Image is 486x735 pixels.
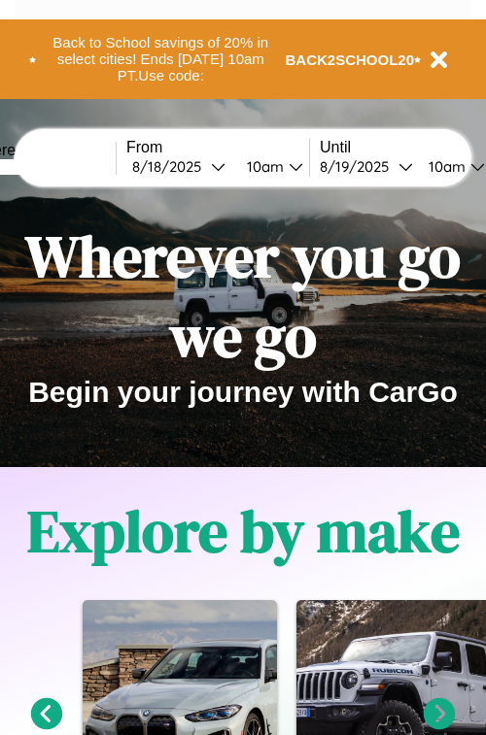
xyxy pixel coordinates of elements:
h1: Explore by make [27,491,460,571]
button: 8/18/2025 [126,156,231,177]
label: From [126,139,309,156]
b: BACK2SCHOOL20 [286,51,415,68]
div: 8 / 19 / 2025 [320,157,399,176]
button: Back to School savings of 20% in select cities! Ends [DATE] 10am PT.Use code: [36,29,286,89]
div: 10am [419,157,470,176]
div: 8 / 18 / 2025 [132,157,211,176]
div: 10am [237,157,289,176]
button: 10am [231,156,309,177]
